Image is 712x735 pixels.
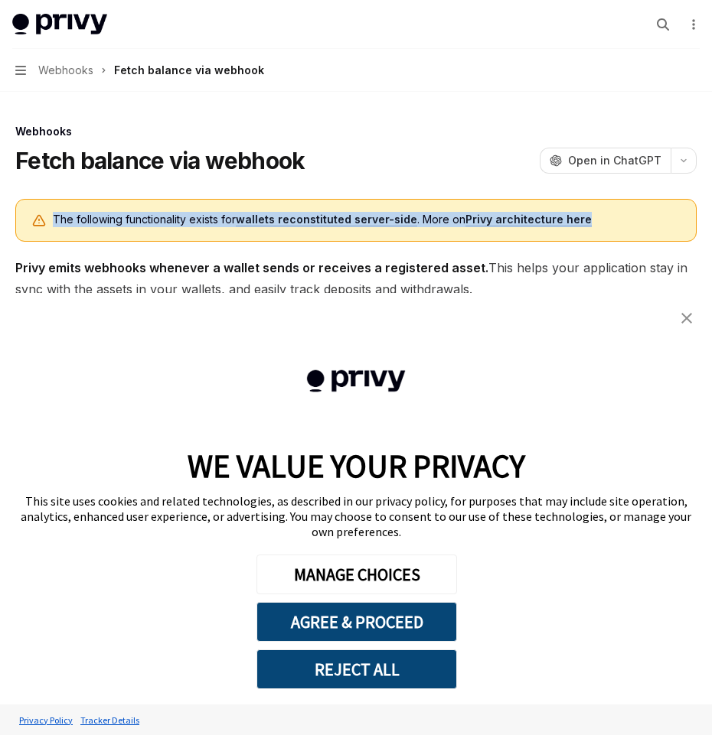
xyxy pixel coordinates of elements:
div: Fetch balance via webhook [114,61,264,80]
strong: Privy emits webhooks whenever a wallet sends or receives a registered asset. [15,260,488,275]
img: close banner [681,313,692,324]
img: light logo [12,14,107,35]
a: close banner [671,303,702,333]
a: wallets reconstituted server-side [236,213,417,226]
span: Open in ChatGPT [568,153,661,168]
div: Webhooks [15,124,697,139]
a: Privy architecture here [465,213,592,226]
span: WE VALUE YOUR PRIVACY [188,446,525,486]
button: Open search [651,12,675,37]
img: company logo [274,348,438,415]
div: This site uses cookies and related technologies, as described in our privacy policy, for purposes... [15,493,697,539]
button: AGREE & PROCEED [256,602,457,642]
a: Privacy Policy [15,707,77,733]
h1: Fetch balance via webhook [15,147,305,174]
span: Webhooks [38,61,93,80]
button: More actions [684,14,700,35]
button: MANAGE CHOICES [256,555,457,594]
button: REJECT ALL [256,649,457,689]
button: Open in ChatGPT [540,148,671,174]
span: This helps your application stay in sync with the assets in your wallets, and easily track deposi... [15,257,697,300]
span: The following functionality exists for . More on [53,212,681,227]
svg: Warning [31,213,47,229]
a: Tracker Details [77,707,143,733]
